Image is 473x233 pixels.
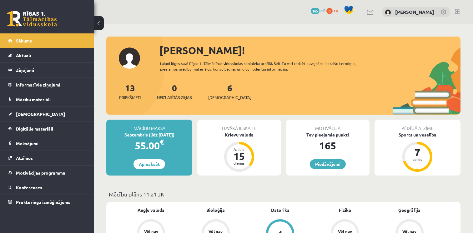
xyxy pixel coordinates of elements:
div: Krievu valoda [197,131,281,138]
span: Motivācijas programma [16,170,65,176]
a: 165 mP [311,8,325,13]
a: Atzīmes [8,151,86,165]
div: Pēdējā atzīme [375,120,460,131]
a: Datorika [271,207,289,213]
div: dienas [230,161,249,165]
span: mP [320,8,325,13]
div: balles [408,157,427,161]
legend: Ziņojumi [16,63,86,77]
span: [DEMOGRAPHIC_DATA] [208,94,251,101]
a: Motivācijas programma [8,166,86,180]
span: Proktoringa izmēģinājums [16,199,70,205]
span: Aktuāli [16,52,31,58]
a: Rīgas 1. Tālmācības vidusskola [7,11,57,27]
a: Konferences [8,180,86,195]
span: € [160,137,164,146]
div: Atlicis [230,147,249,151]
div: Tuvākā ieskaite [197,120,281,131]
a: Aktuāli [8,48,86,62]
a: 0Neizlasītās ziņas [157,82,192,101]
a: Proktoringa izmēģinājums [8,195,86,209]
a: Apmaksāt [133,159,165,169]
div: Laipni lūgts savā Rīgas 1. Tālmācības vidusskolas skolnieka profilā. Šeit Tu vari redzēt tuvojošo... [160,61,373,72]
img: Laura Kokorēviča [385,9,391,16]
span: Neizlasītās ziņas [157,94,192,101]
a: Ģeogrāfija [398,207,420,213]
span: xp [334,8,338,13]
a: [DEMOGRAPHIC_DATA] [8,107,86,121]
a: Digitālie materiāli [8,121,86,136]
a: 13Priekšmeti [119,82,141,101]
div: 165 [286,138,370,153]
span: 165 [311,8,320,14]
div: Sports un veselība [375,131,460,138]
div: Septembris (līdz [DATE]) [106,131,192,138]
a: 6[DEMOGRAPHIC_DATA] [208,82,251,101]
a: Bioloģija [206,207,225,213]
a: Angļu valoda [138,207,164,213]
a: [PERSON_NAME] [395,9,434,15]
div: Mācību maksa [106,120,192,131]
span: Konferences [16,185,42,190]
span: [DEMOGRAPHIC_DATA] [16,111,65,117]
div: [PERSON_NAME]! [159,43,460,58]
div: 7 [408,147,427,157]
a: Ziņojumi [8,63,86,77]
a: Krievu valoda Atlicis 15 dienas [197,131,281,173]
p: Mācību plāns 11.a1 JK [109,190,458,198]
a: Fizika [339,207,351,213]
a: Maksājumi [8,136,86,151]
a: Sports un veselība 7 balles [375,131,460,173]
span: Atzīmes [16,155,33,161]
div: Motivācija [286,120,370,131]
span: Mācību materiāli [16,97,51,102]
div: 15 [230,151,249,161]
span: Priekšmeti [119,94,141,101]
div: 55.00 [106,138,192,153]
a: Piedāvājumi [310,159,346,169]
span: Digitālie materiāli [16,126,53,131]
a: Informatīvie ziņojumi [8,77,86,92]
a: 0 xp [326,8,341,13]
legend: Informatīvie ziņojumi [16,77,86,92]
a: Mācību materiāli [8,92,86,107]
span: Sākums [16,38,32,43]
a: Sākums [8,33,86,48]
div: Tev pieejamie punkti [286,131,370,138]
span: 0 [326,8,333,14]
legend: Maksājumi [16,136,86,151]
